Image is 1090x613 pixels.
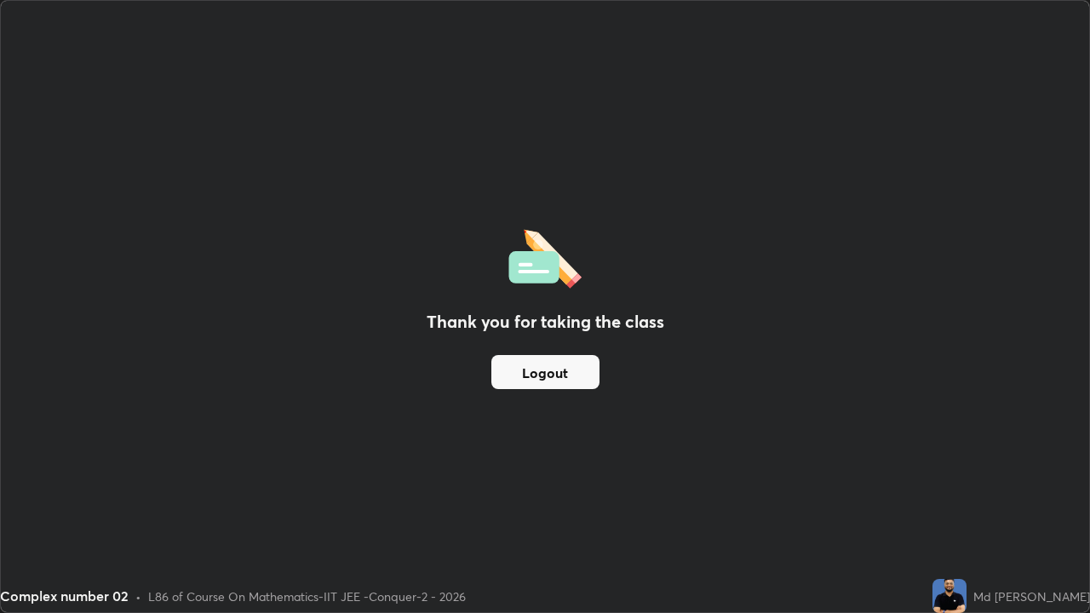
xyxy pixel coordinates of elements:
img: offlineFeedback.1438e8b3.svg [508,224,582,289]
div: L86 of Course On Mathematics-IIT JEE -Conquer-2 - 2026 [148,587,466,605]
div: Md [PERSON_NAME] [973,587,1090,605]
button: Logout [491,355,599,389]
img: 2958a625379348b7bd8472edfd5724da.jpg [932,579,967,613]
div: • [135,587,141,605]
h2: Thank you for taking the class [427,309,664,335]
